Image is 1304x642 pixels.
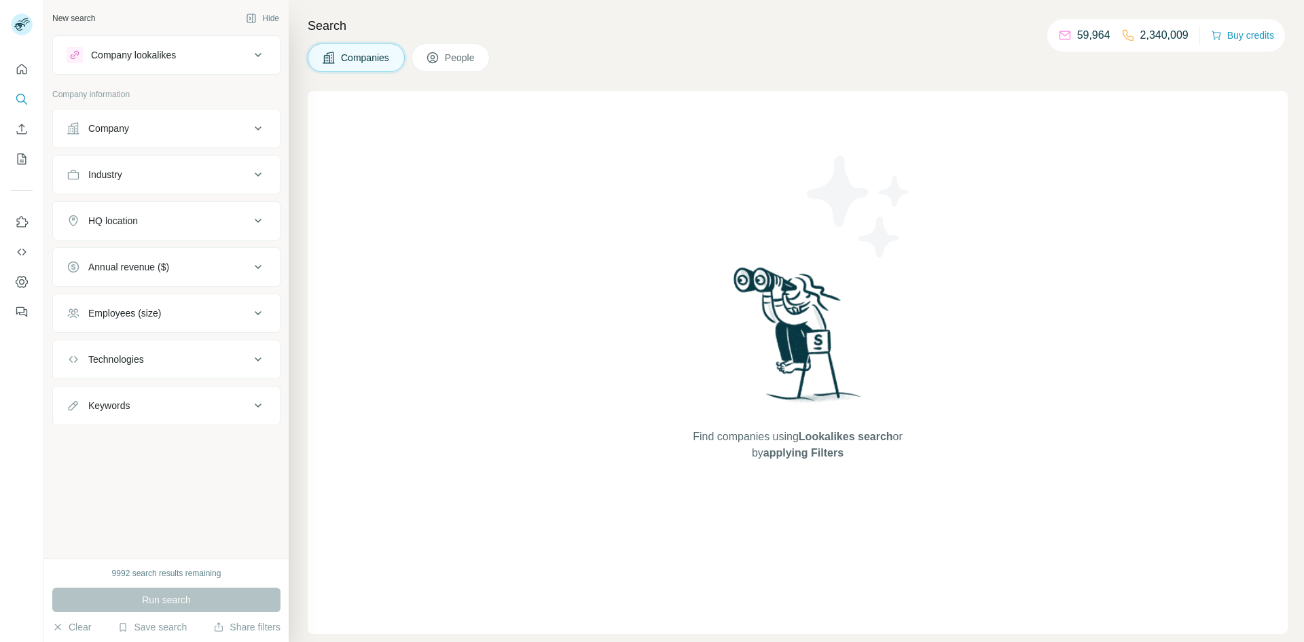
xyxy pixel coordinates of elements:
[1211,26,1274,45] button: Buy credits
[11,87,33,111] button: Search
[88,168,122,181] div: Industry
[53,251,280,283] button: Annual revenue ($)
[11,270,33,294] button: Dashboard
[689,429,906,461] span: Find companies using or by
[236,8,289,29] button: Hide
[213,620,280,634] button: Share filters
[798,145,920,268] img: Surfe Illustration - Stars
[11,57,33,82] button: Quick start
[445,51,476,65] span: People
[53,343,280,376] button: Technologies
[88,306,161,320] div: Employees (size)
[341,51,391,65] span: Companies
[88,214,138,228] div: HQ location
[53,204,280,237] button: HQ location
[88,122,129,135] div: Company
[11,147,33,171] button: My lists
[88,399,130,412] div: Keywords
[308,16,1288,35] h4: Search
[117,620,187,634] button: Save search
[52,88,280,101] p: Company information
[52,12,95,24] div: New search
[53,39,280,71] button: Company lookalikes
[88,260,169,274] div: Annual revenue ($)
[1077,27,1110,43] p: 59,964
[11,117,33,141] button: Enrich CSV
[53,389,280,422] button: Keywords
[11,210,33,234] button: Use Surfe on LinkedIn
[11,240,33,264] button: Use Surfe API
[53,158,280,191] button: Industry
[727,264,869,415] img: Surfe Illustration - Woman searching with binoculars
[53,112,280,145] button: Company
[799,431,893,442] span: Lookalikes search
[11,300,33,324] button: Feedback
[88,353,144,366] div: Technologies
[763,447,844,459] span: applying Filters
[53,297,280,329] button: Employees (size)
[52,620,91,634] button: Clear
[1140,27,1189,43] p: 2,340,009
[91,48,176,62] div: Company lookalikes
[112,567,221,579] div: 9992 search results remaining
